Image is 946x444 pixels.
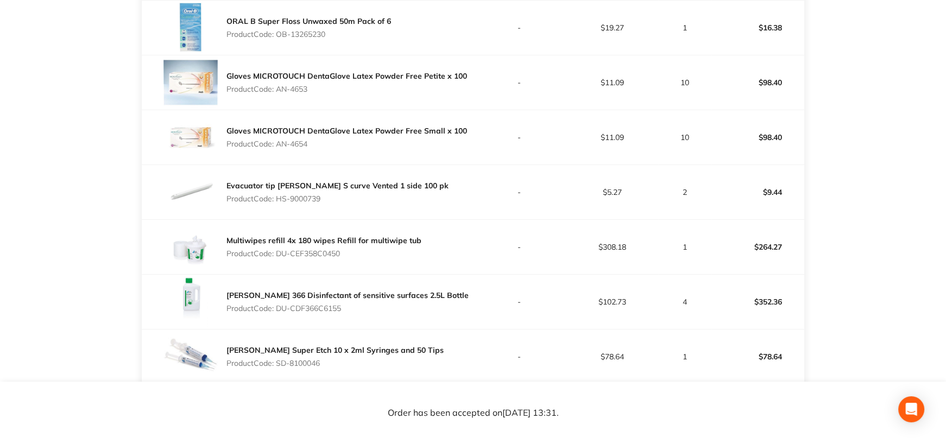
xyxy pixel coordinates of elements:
[712,289,804,315] p: $352.36
[566,133,658,142] p: $11.09
[712,179,804,205] p: $9.44
[163,275,218,329] img: YWh5YjF2ag
[226,194,449,203] p: Product Code: HS-9000739
[566,188,658,196] p: $5.27
[226,249,421,258] p: Product Code: DU-CEF358C0450
[659,352,711,361] p: 1
[566,78,658,87] p: $11.09
[566,23,658,32] p: $19.27
[474,352,565,361] p: -
[659,188,711,196] p: 2
[226,345,444,355] a: [PERSON_NAME] Super Etch 10 x 2ml Syringes and 50 Tips
[712,69,804,96] p: $98.40
[566,243,658,251] p: $308.18
[226,139,467,148] p: Product Code: AN-4654
[659,133,711,142] p: 10
[163,1,218,55] img: NHV6anB0ZQ
[659,23,711,32] p: 1
[226,304,469,313] p: Product Code: DU-CDF366C6155
[226,181,449,191] a: Evacuator tip [PERSON_NAME] S curve Vented 1 side 100 pk
[712,344,804,370] p: $78.64
[163,110,218,164] img: d2N1NnYzZA
[226,16,391,26] a: ORAL B Super Floss Unwaxed 50m Pack of 6
[163,220,218,274] img: OWdrM3JiYw
[226,126,467,136] a: Gloves MICROTOUCH DentaGlove Latex Powder Free Small x 100
[659,243,711,251] p: 1
[566,297,658,306] p: $102.73
[474,133,565,142] p: -
[226,30,391,39] p: Product Code: OB-13265230
[712,124,804,150] p: $98.40
[659,297,711,306] p: 4
[712,234,804,260] p: $264.27
[163,165,218,219] img: MmU4OTR3Nw
[474,188,565,196] p: -
[898,396,924,422] div: Open Intercom Messenger
[388,408,559,418] p: Order has been accepted on [DATE] 13:31 .
[226,236,421,245] a: Multiwipes refill 4x 180 wipes Refill for multiwipe tub
[163,329,218,384] img: ZnNvYzNpdg
[474,78,565,87] p: -
[163,55,218,110] img: aW5yaWl0bg
[659,78,711,87] p: 10
[226,359,444,367] p: Product Code: SD-8100046
[566,352,658,361] p: $78.64
[474,297,565,306] p: -
[226,85,467,93] p: Product Code: AN-4653
[226,71,467,81] a: Gloves MICROTOUCH DentaGlove Latex Powder Free Petite x 100
[474,243,565,251] p: -
[474,23,565,32] p: -
[226,290,469,300] a: [PERSON_NAME] 366 Disinfectant of sensitive surfaces 2.5L Bottle
[712,15,804,41] p: $16.38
